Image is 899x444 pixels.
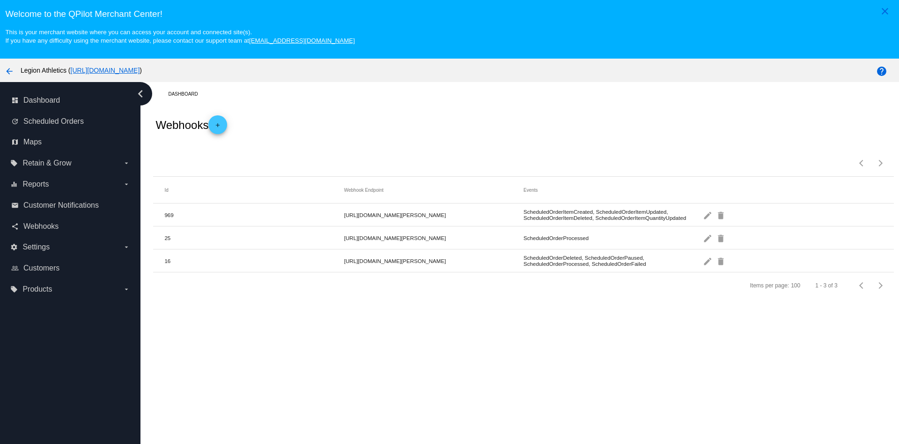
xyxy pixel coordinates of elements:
[853,154,871,173] button: Previous page
[716,208,727,222] mat-icon: delete
[11,264,19,272] i: people_outline
[523,206,703,223] mat-cell: ScheduledOrderItemCreated, ScheduledOrderItemUpdated, ScheduledOrderItemDeleted, ScheduledOrderIt...
[871,154,890,173] button: Next page
[123,243,130,251] i: arrow_drop_down
[750,282,789,289] div: Items per page:
[23,222,59,231] span: Webhooks
[22,180,49,188] span: Reports
[703,254,714,268] mat-icon: edit
[11,97,19,104] i: dashboard
[716,231,727,245] mat-icon: delete
[71,67,140,74] a: [URL][DOMAIN_NAME]
[523,188,703,193] mat-header-cell: Events
[10,159,18,167] i: local_offer
[5,29,354,44] small: This is your merchant website where you can access your account and connected site(s). If you hav...
[344,233,523,243] mat-cell: [URL][DOMAIN_NAME][PERSON_NAME]
[344,210,523,220] mat-cell: [URL][DOMAIN_NAME][PERSON_NAME]
[10,286,18,293] i: local_offer
[11,202,19,209] i: email
[5,9,893,19] h3: Welcome to the QPilot Merchant Center!
[22,159,71,167] span: Retain & Grow
[11,198,130,213] a: email Customer Notifications
[164,256,344,266] mat-cell: 16
[133,86,148,101] i: chevron_left
[11,114,130,129] a: update Scheduled Orders
[815,282,837,289] div: 1 - 3 of 3
[703,231,714,245] mat-icon: edit
[22,285,52,293] span: Products
[11,135,130,150] a: map Maps
[876,66,887,77] mat-icon: help
[164,188,344,193] mat-header-cell: Id
[249,37,355,44] a: [EMAIL_ADDRESS][DOMAIN_NAME]
[123,159,130,167] i: arrow_drop_down
[344,188,523,193] mat-header-cell: Webhook Endpoint
[168,87,206,101] a: Dashboard
[212,122,223,133] mat-icon: add
[23,138,42,146] span: Maps
[716,254,727,268] mat-icon: delete
[164,233,344,243] mat-cell: 25
[11,261,130,276] a: people_outline Customers
[23,117,84,126] span: Scheduled Orders
[23,264,59,272] span: Customers
[11,138,19,146] i: map
[23,96,60,105] span: Dashboard
[871,276,890,295] button: Next page
[10,181,18,188] i: equalizer
[791,282,800,289] div: 100
[22,243,50,251] span: Settings
[11,219,130,234] a: share Webhooks
[344,256,523,266] mat-cell: [URL][DOMAIN_NAME][PERSON_NAME]
[853,276,871,295] button: Previous page
[703,208,714,222] mat-icon: edit
[164,210,344,220] mat-cell: 969
[21,67,142,74] span: Legion Athletics ( )
[123,181,130,188] i: arrow_drop_down
[155,115,227,134] h2: Webhooks
[23,201,99,210] span: Customer Notifications
[10,243,18,251] i: settings
[879,6,891,17] mat-icon: close
[11,93,130,108] a: dashboard Dashboard
[11,118,19,125] i: update
[123,286,130,293] i: arrow_drop_down
[11,223,19,230] i: share
[523,252,703,269] mat-cell: ScheduledOrderDeleted, ScheduledOrderPaused, ScheduledOrderProcessed, ScheduledOrderFailed
[523,233,703,243] mat-cell: ScheduledOrderProcessed
[4,66,15,77] mat-icon: arrow_back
